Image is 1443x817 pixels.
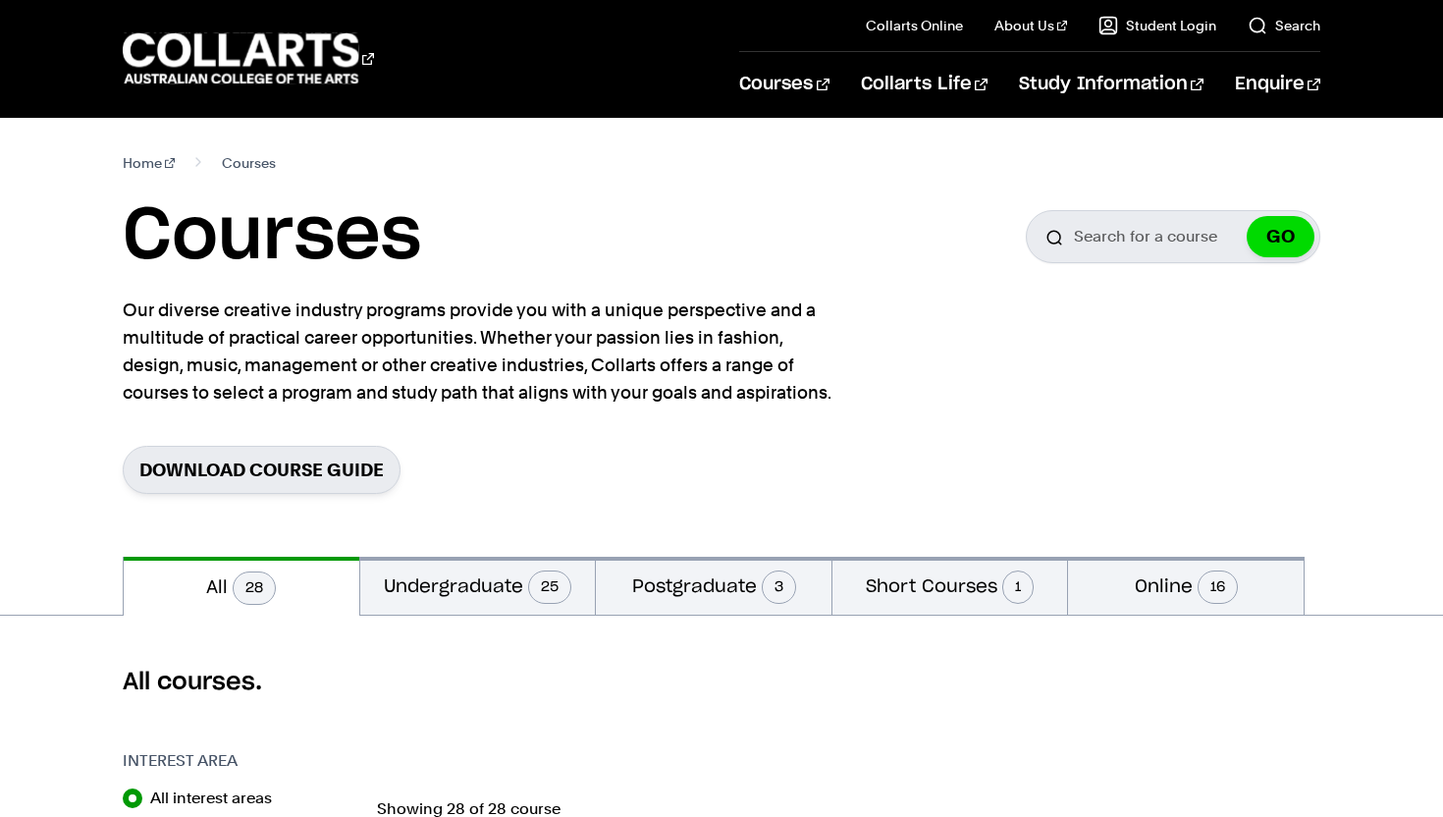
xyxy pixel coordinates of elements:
[739,52,828,117] a: Courses
[150,785,288,812] label: All interest areas
[360,557,596,615] button: Undergraduate25
[123,297,839,407] p: Our diverse creative industry programs provide you with a unique perspective and a multitude of p...
[1026,210,1320,263] input: Search for a course
[123,667,1320,698] h2: All courses.
[1019,52,1203,117] a: Study Information
[861,52,988,117] a: Collarts Life
[123,749,357,773] h3: Interest Area
[1247,216,1314,257] button: GO
[1198,571,1238,604] span: 16
[994,16,1067,35] a: About Us
[1068,557,1304,615] button: Online16
[124,557,359,616] button: All28
[762,571,796,604] span: 3
[832,557,1068,615] button: Short Courses1
[377,801,1320,817] p: Showing 28 of 28 course
[123,30,374,86] div: Go to homepage
[1248,16,1320,35] a: Search
[123,149,175,177] a: Home
[123,446,401,494] a: Download Course Guide
[1235,52,1320,117] a: Enquire
[222,149,276,177] span: Courses
[123,192,421,281] h1: Courses
[1098,16,1216,35] a: Student Login
[528,571,571,604] span: 25
[866,16,963,35] a: Collarts Online
[596,557,831,615] button: Postgraduate3
[233,572,276,605] span: 28
[1002,571,1034,604] span: 1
